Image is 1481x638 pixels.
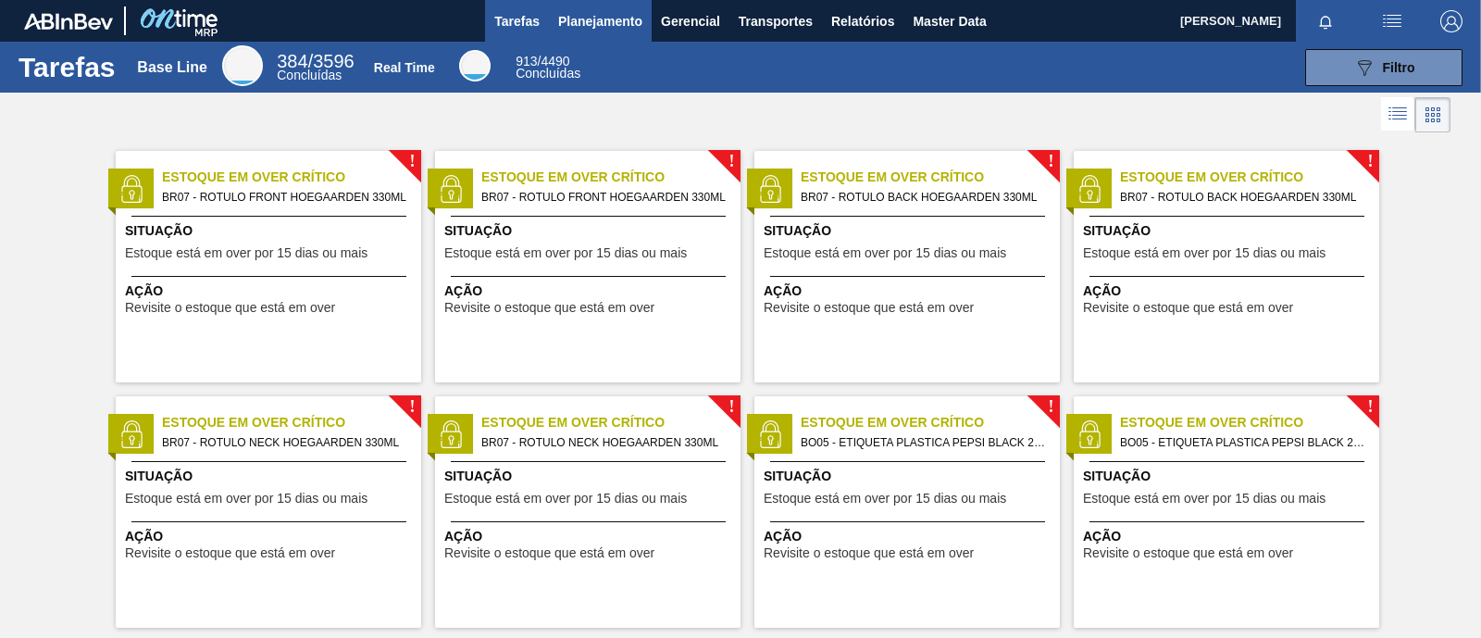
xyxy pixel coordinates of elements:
div: Real Time [374,60,435,75]
span: Ação [1083,527,1375,546]
img: status [437,175,465,203]
img: status [118,175,145,203]
span: Situação [764,221,1055,241]
img: TNhmsLtSVTkK8tSr43FrP2fwEKptu5GPRR3wAAAABJRU5ErkJggg== [24,13,113,30]
span: Estoque está em over por 15 dias ou mais [764,492,1006,506]
span: BO05 - ETIQUETA PLASTICA PEPSI BLACK 250ML [801,432,1045,453]
span: / 4490 [516,54,569,69]
span: Situação [1083,467,1375,486]
span: ! [1048,155,1053,169]
span: ! [728,400,734,414]
span: ! [1367,155,1373,169]
span: Estoque em Over Crítico [481,413,740,432]
img: userActions [1381,10,1403,32]
h1: Tarefas [19,56,116,78]
span: BO05 - ETIQUETA PLASTICA PEPSI BLACK 250ML [1120,432,1364,453]
span: Estoque em Over Crítico [801,168,1060,187]
span: Situação [444,467,736,486]
span: Ação [764,281,1055,301]
img: status [1076,420,1103,448]
span: ! [728,155,734,169]
img: status [756,175,784,203]
span: Relatórios [831,10,894,32]
span: Ação [764,527,1055,546]
span: Ação [125,281,417,301]
span: Estoque em Over Crítico [481,168,740,187]
span: Estoque em Over Crítico [1120,413,1379,432]
button: Notificações [1296,8,1355,34]
span: Ação [444,527,736,546]
span: Estoque está em over por 15 dias ou mais [125,492,367,506]
span: Planejamento [558,10,642,32]
span: Estoque em Over Crítico [162,413,421,432]
span: Estoque em Over Crítico [162,168,421,187]
span: 384 [277,51,307,71]
span: Revisite o estoque que está em over [444,546,654,560]
span: Concluídas [277,68,342,82]
span: Estoque está em over por 15 dias ou mais [764,246,1006,260]
span: Situação [444,221,736,241]
span: Filtro [1383,60,1415,75]
span: Situação [1083,221,1375,241]
div: Visão em Lista [1381,97,1415,132]
span: Estoque está em over por 15 dias ou mais [1083,246,1325,260]
span: Revisite o estoque que está em over [1083,546,1293,560]
div: Real Time [459,50,491,81]
span: Estoque em Over Crítico [1120,168,1379,187]
span: Master Data [913,10,986,32]
button: Filtro [1305,49,1462,86]
span: Situação [125,221,417,241]
img: status [756,420,784,448]
span: BR07 - ROTULO BACK HOEGAARDEN 330ML [801,187,1045,207]
span: Revisite o estoque que está em over [125,301,335,315]
span: Estoque está em over por 15 dias ou mais [444,246,687,260]
div: Base Line [277,54,354,81]
span: Situação [125,467,417,486]
span: Ação [444,281,736,301]
div: Base Line [137,59,207,76]
span: Transportes [739,10,813,32]
span: Tarefas [494,10,540,32]
span: Estoque está em over por 15 dias ou mais [125,246,367,260]
span: Estoque está em over por 15 dias ou mais [444,492,687,506]
div: Base Line [222,45,263,86]
span: Gerencial [661,10,720,32]
span: Revisite o estoque que está em over [444,301,654,315]
span: Concluídas [516,66,580,81]
span: Revisite o estoque que está em over [764,546,974,560]
span: BR07 - ROTULO NECK HOEGAARDEN 330ML [481,432,726,453]
span: Ação [125,527,417,546]
img: status [1076,175,1103,203]
span: Revisite o estoque que está em over [764,301,974,315]
span: / 3596 [277,51,354,71]
span: ! [409,400,415,414]
span: BR07 - ROTULO BACK HOEGAARDEN 330ML [1120,187,1364,207]
img: status [118,420,145,448]
span: Situação [764,467,1055,486]
span: ! [409,155,415,169]
span: ! [1367,400,1373,414]
span: 913 [516,54,537,69]
span: BR07 - ROTULO FRONT HOEGAARDEN 330ML [481,187,726,207]
img: status [437,420,465,448]
span: Estoque em Over Crítico [801,413,1060,432]
span: Ação [1083,281,1375,301]
div: Visão em Cards [1415,97,1450,132]
div: Real Time [516,56,580,80]
span: BR07 - ROTULO NECK HOEGAARDEN 330ML [162,432,406,453]
img: Logout [1440,10,1462,32]
span: Revisite o estoque que está em over [125,546,335,560]
span: Estoque está em over por 15 dias ou mais [1083,492,1325,506]
span: BR07 - ROTULO FRONT HOEGAARDEN 330ML [162,187,406,207]
span: Revisite o estoque que está em over [1083,301,1293,315]
span: ! [1048,400,1053,414]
